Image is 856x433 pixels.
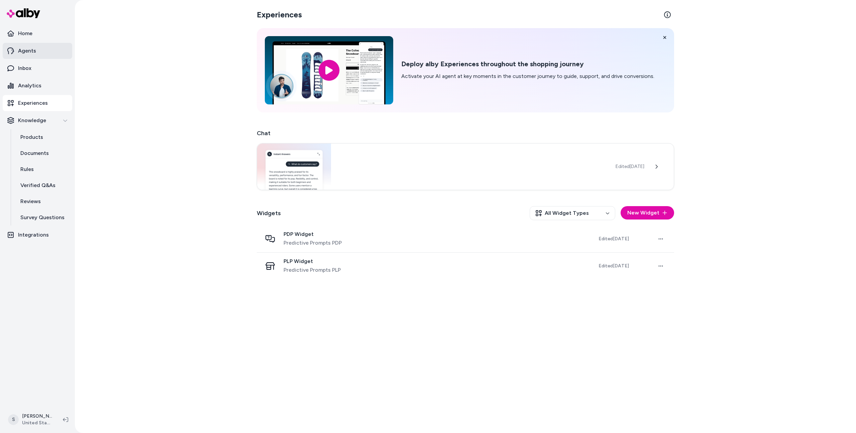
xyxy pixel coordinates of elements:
[3,112,72,128] button: Knowledge
[18,116,46,124] p: Knowledge
[14,145,72,161] a: Documents
[18,99,48,107] p: Experiences
[18,82,41,90] p: Analytics
[284,266,341,274] span: Predictive Prompts PLP
[3,43,72,59] a: Agents
[20,213,65,222] p: Survey Questions
[284,258,341,265] span: PLP Widget
[3,60,72,76] a: Inbox
[530,206,615,220] button: All Widget Types
[257,9,302,20] h2: Experiences
[257,143,674,190] a: Chat widgetEdited[DATE]
[20,197,41,205] p: Reviews
[22,420,52,426] span: United States Flag Store
[14,209,72,226] a: Survey Questions
[18,64,31,72] p: Inbox
[401,60,654,68] h2: Deploy alby Experiences throughout the shopping journey
[7,8,40,18] img: alby Logo
[18,231,49,239] p: Integrations
[257,144,331,190] img: Chat widget
[257,208,281,218] h2: Widgets
[3,25,72,41] a: Home
[284,231,342,238] span: PDP Widget
[22,413,52,420] p: [PERSON_NAME]
[18,29,32,37] p: Home
[20,149,49,157] p: Documents
[3,95,72,111] a: Experiences
[8,414,19,425] span: S
[621,206,674,220] button: New Widget
[599,236,629,242] span: Edited [DATE]
[257,128,674,138] h2: Chat
[284,239,342,247] span: Predictive Prompts PDP
[14,193,72,209] a: Reviews
[18,47,36,55] p: Agents
[20,181,56,189] p: Verified Q&As
[14,129,72,145] a: Products
[3,78,72,94] a: Analytics
[401,72,654,80] p: Activate your AI agent at key moments in the customer journey to guide, support, and drive conver...
[3,227,72,243] a: Integrations
[14,161,72,177] a: Rules
[599,263,629,269] span: Edited [DATE]
[20,133,43,141] p: Products
[4,409,58,430] button: S[PERSON_NAME]United States Flag Store
[14,177,72,193] a: Verified Q&As
[616,163,644,170] span: Edited [DATE]
[20,165,34,173] p: Rules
